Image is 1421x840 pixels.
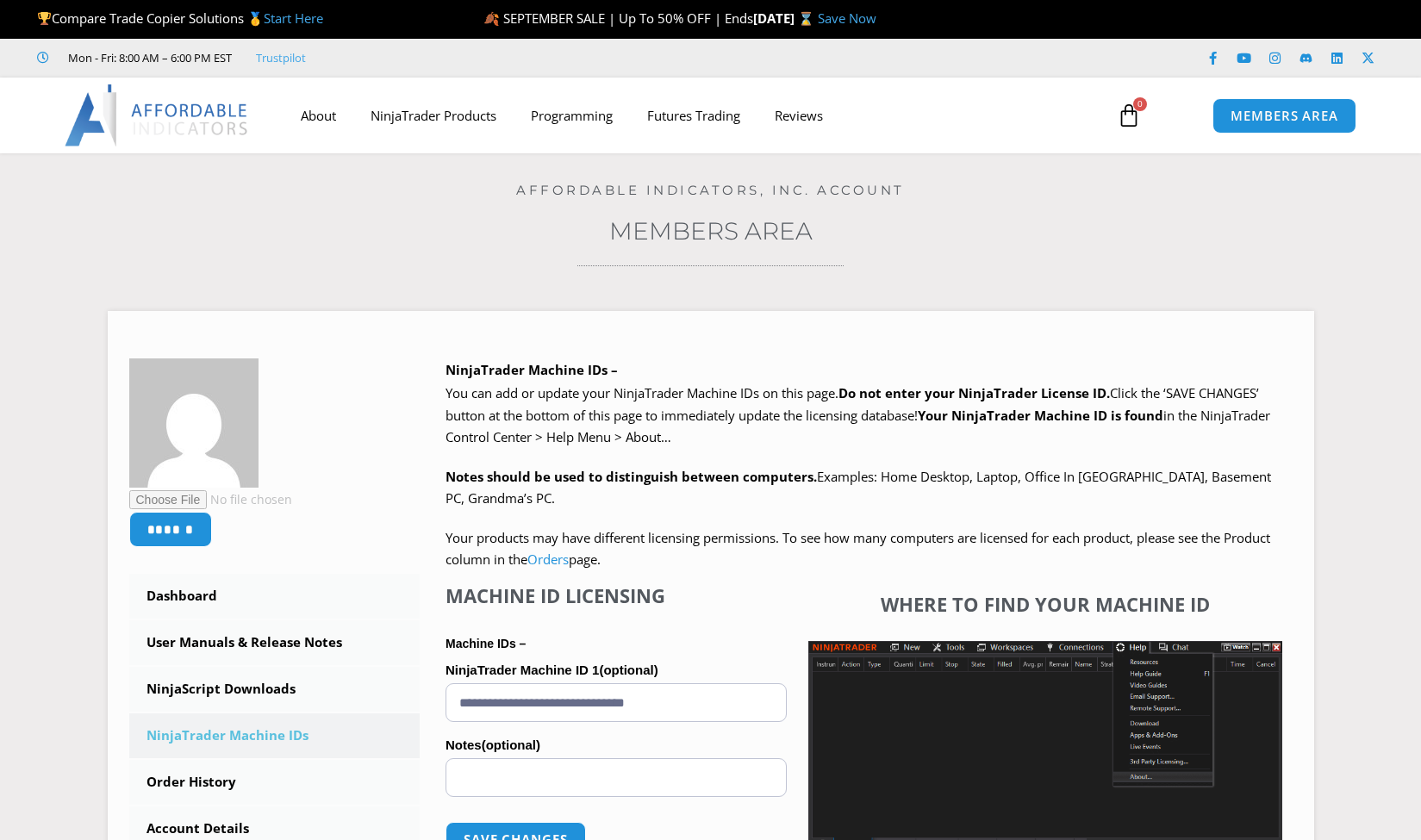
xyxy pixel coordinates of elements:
a: NinjaTrader Machine IDs [129,713,421,758]
span: Compare Trade Copier Solutions 🥇 [37,9,323,27]
b: NinjaTrader Machine IDs – [446,361,618,378]
a: 0 [1091,90,1167,140]
a: About [284,96,353,135]
strong: Your NinjaTrader Machine ID is found [918,407,1163,424]
b: Do not enter your NinjaTrader License ID. [838,384,1110,401]
a: Save Now [818,9,876,27]
span: (optional) [482,737,540,752]
a: Dashboard [129,574,421,619]
span: Your products may have different licensing permissions. To see how many computers are licensed fo... [446,529,1270,569]
label: NinjaTrader Machine ID 1 [446,657,787,683]
span: (optional) [599,663,658,677]
a: NinjaTrader Products [353,96,514,135]
span: You can add or update your NinjaTrader Machine IDs on this page. [446,384,838,401]
a: User Manuals & Release Notes [129,620,421,665]
strong: Notes should be used to distinguish between computers. [446,468,817,485]
nav: Menu [284,96,1097,135]
a: Reviews [757,96,840,135]
strong: [DATE] ⌛ [753,9,818,27]
a: Futures Trading [630,96,757,135]
h4: Where to find your Machine ID [808,593,1282,615]
a: Affordable Indicators, Inc. Account [516,182,905,198]
span: Click the ‘SAVE CHANGES’ button at the bottom of this page to immediately update the licensing da... [446,384,1270,445]
a: MEMBERS AREA [1212,98,1356,134]
label: Notes [446,732,787,758]
a: NinjaScript Downloads [129,667,421,712]
strong: Machine IDs – [446,637,526,650]
span: 🍂 SEPTEMBER SALE | Up To 50% OFF | Ends [483,9,753,27]
span: Examples: Home Desktop, Laptop, Office In [GEOGRAPHIC_DATA], Basement PC, Grandma’s PC. [446,468,1271,507]
span: Mon - Fri: 8:00 AM – 6:00 PM EST [64,47,232,68]
img: LogoAI | Affordable Indicators – NinjaTrader [65,84,250,146]
span: MEMBERS AREA [1231,109,1338,122]
a: Start Here [264,9,323,27]
img: 462c3b6cb1378e9b311edf75871bd0ee1352bc0c1f5f9b46812ca3c7a19be5f9 [129,358,259,488]
img: 🏆 [38,12,51,25]
a: Trustpilot [256,47,306,68]
a: Order History [129,760,421,805]
a: Members Area [609,216,813,246]
a: Programming [514,96,630,135]
a: Orders [527,551,569,568]
h4: Machine ID Licensing [446,584,787,607]
span: 0 [1133,97,1147,111]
